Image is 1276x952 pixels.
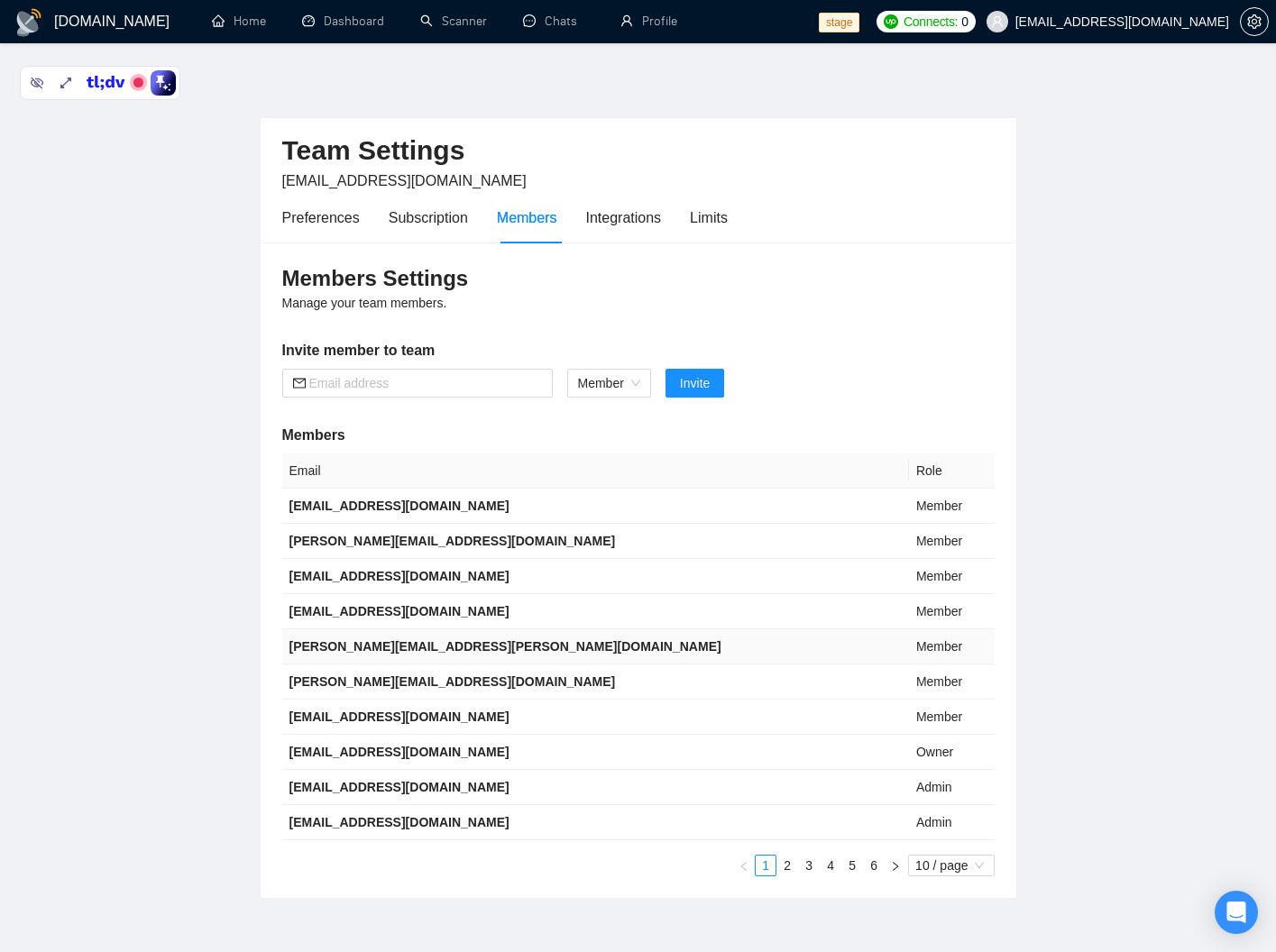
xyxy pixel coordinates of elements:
[776,855,798,876] li: 2
[302,14,384,29] a: dashboardDashboard
[890,861,901,872] span: right
[289,604,509,618] b: [EMAIL_ADDRESS][DOMAIN_NAME]
[908,855,994,876] div: Page Size
[909,735,995,770] td: Owner
[212,14,266,29] a: homeHome
[904,12,958,32] span: Connects:
[282,173,527,188] span: [EMAIL_ADDRESS][DOMAIN_NAME]
[282,296,447,310] span: Manage your team members.
[909,629,995,664] td: Member
[991,15,1004,28] span: user
[777,856,797,875] a: 2
[289,709,509,724] b: [EMAIL_ADDRESS][DOMAIN_NAME]
[282,340,995,362] h5: Invite member to team
[909,453,995,489] th: Role
[884,14,898,29] img: upwork-logo.png
[909,594,995,629] td: Member
[909,489,995,524] td: Member
[961,12,968,32] span: 0
[282,264,995,293] h3: Members Settings
[282,206,360,229] div: Preferences
[885,855,906,876] li: Next Page
[1241,14,1268,29] span: setting
[309,373,542,393] input: Email address
[733,855,755,876] li: Previous Page
[756,856,776,875] a: 1
[620,14,677,29] a: userProfile
[680,373,710,393] span: Invite
[842,856,862,875] a: 5
[586,206,662,229] div: Integrations
[819,13,859,32] span: stage
[289,499,509,513] b: [EMAIL_ADDRESS][DOMAIN_NAME]
[289,674,616,689] b: [PERSON_NAME][EMAIL_ADDRESS][DOMAIN_NAME]
[909,559,995,594] td: Member
[1240,7,1269,36] button: setting
[497,206,557,229] div: Members
[915,856,987,875] span: 10 / page
[578,370,640,397] span: Member
[289,780,509,794] b: [EMAIL_ADDRESS][DOMAIN_NAME]
[289,639,721,654] b: [PERSON_NAME][EMAIL_ADDRESS][PERSON_NAME][DOMAIN_NAME]
[799,856,819,875] a: 3
[909,664,995,700] td: Member
[909,524,995,559] td: Member
[14,8,43,37] img: logo
[523,14,584,29] a: messageChats
[821,856,840,875] a: 4
[282,133,995,169] h2: Team Settings
[909,805,995,840] td: Admin
[690,206,728,229] div: Limits
[909,700,995,735] td: Member
[289,569,509,583] b: [EMAIL_ADDRESS][DOMAIN_NAME]
[1240,14,1269,29] a: setting
[289,815,509,829] b: [EMAIL_ADDRESS][DOMAIN_NAME]
[863,855,885,876] li: 6
[820,855,841,876] li: 4
[798,855,820,876] li: 3
[755,855,776,876] li: 1
[885,855,906,876] button: right
[666,369,724,398] button: Invite
[841,855,863,876] li: 5
[1215,891,1258,934] div: Open Intercom Messenger
[293,377,306,389] span: mail
[389,206,468,229] div: Subscription
[289,534,616,548] b: [PERSON_NAME][EMAIL_ADDRESS][DOMAIN_NAME]
[739,861,749,872] span: left
[733,855,755,876] button: left
[289,745,509,759] b: [EMAIL_ADDRESS][DOMAIN_NAME]
[864,856,884,875] a: 6
[282,453,909,489] th: Email
[420,14,487,29] a: searchScanner
[282,425,995,446] h5: Members
[909,770,995,805] td: Admin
